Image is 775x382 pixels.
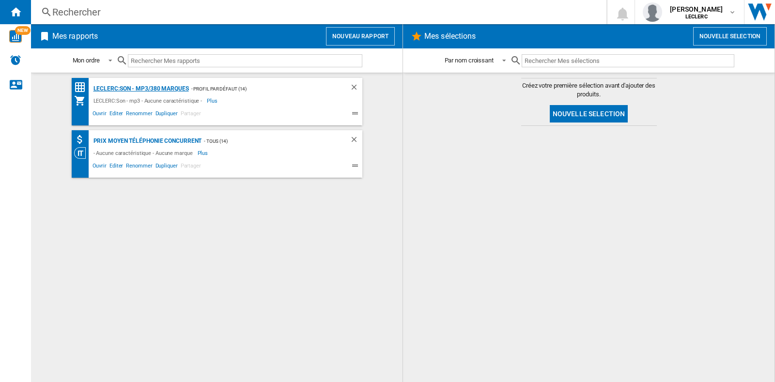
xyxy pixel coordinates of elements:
img: alerts-logo.svg [10,54,21,66]
span: Partager [179,161,202,173]
span: Renommer [124,161,154,173]
span: Plus [198,147,210,159]
img: profile.jpg [643,2,662,22]
div: Prix moyen Téléphonie concurrent [91,135,202,147]
div: Matrice des prix [74,81,91,93]
div: Mon assortiment [74,95,91,107]
span: Ouvrir [91,161,108,173]
span: Plus [207,95,219,107]
span: Editer [108,109,124,121]
div: Rechercher [52,5,581,19]
div: - Aucune caractéristique - Aucune marque [91,147,198,159]
div: LECLERC:Son - mp3 - Aucune caractéristique - [91,95,207,107]
input: Rechercher Mes rapports [128,54,362,67]
span: Dupliquer [154,109,179,121]
span: Ouvrir [91,109,108,121]
span: Partager [179,109,202,121]
div: - TOUS (14) [201,135,330,147]
div: Supprimer [350,135,362,147]
span: Renommer [124,109,154,121]
div: Par nom croissant [445,57,494,64]
h2: Mes rapports [50,27,100,46]
div: Supprimer [350,83,362,95]
span: Dupliquer [154,161,179,173]
div: - Profil par défaut (14) [189,83,330,95]
span: Editer [108,161,124,173]
span: [PERSON_NAME] [670,4,723,14]
button: Nouvelle selection [550,105,628,122]
div: Mon ordre [73,57,100,64]
div: Moyenne de prix des distributeurs (absolue) [74,134,91,146]
button: Nouvelle selection [693,27,767,46]
button: Nouveau rapport [326,27,395,46]
h2: Mes sélections [422,27,478,46]
span: NEW [15,26,31,35]
div: LECLERC:Son - mp3/380 marques [91,83,189,95]
span: Créez votre première sélection avant d'ajouter des produits. [521,81,657,99]
b: LECLERC [685,14,708,20]
img: wise-card.svg [9,30,22,43]
div: Vision Catégorie [74,147,91,159]
input: Rechercher Mes sélections [522,54,734,67]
